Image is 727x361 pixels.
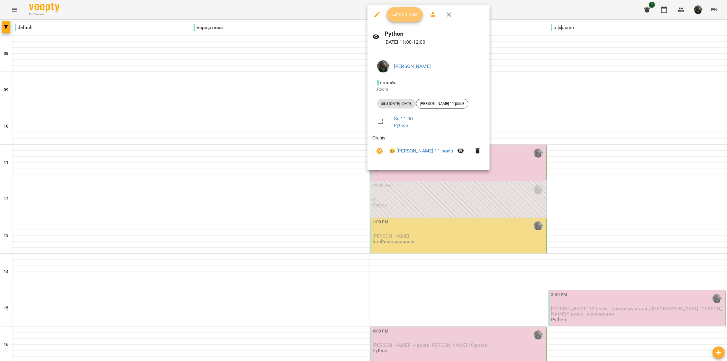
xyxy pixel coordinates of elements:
[372,135,485,163] ul: Clients
[377,60,389,72] img: 33f9a82ed513007d0552af73e02aac8a.jpg
[394,123,408,128] a: Python
[416,99,468,109] div: [PERSON_NAME] 11 років
[377,80,398,85] span: - онлайн
[377,101,416,106] span: ціна [DATE]-[DATE]
[394,116,413,122] a: Sa , 11:00
[389,147,453,155] a: 😀 [PERSON_NAME] 11 років
[394,63,431,69] a: [PERSON_NAME]
[384,29,485,38] h6: Python
[392,11,418,18] span: Confirm
[416,101,468,106] span: [PERSON_NAME] 11 років
[372,144,387,158] button: Unpaid. Bill the attendance?
[377,86,480,92] p: Room
[387,7,423,22] button: Confirm
[384,38,485,46] p: [DATE] 11:00 - 12:00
